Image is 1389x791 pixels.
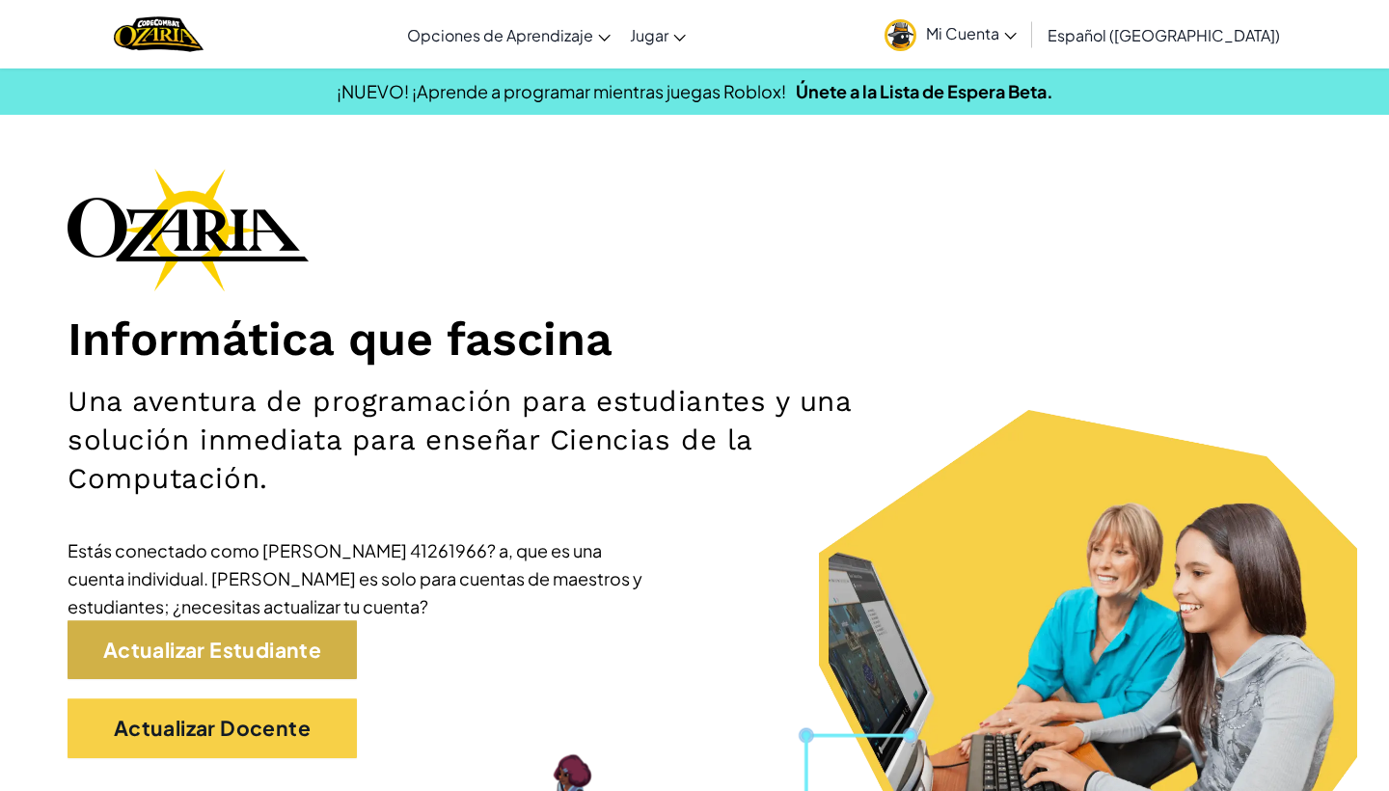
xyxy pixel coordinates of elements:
a: Actualizar Estudiante [68,620,357,680]
h1: Informática que fascina [68,311,1321,368]
a: Ozaria by CodeCombat logo [114,14,204,54]
h2: Una aventura de programación para estudiantes y una solución inmediata para enseñar Ciencias de l... [68,382,908,498]
span: Opciones de Aprendizaje [407,25,593,45]
a: Opciones de Aprendizaje [397,9,620,61]
img: Home [114,14,204,54]
span: ¡NUEVO! ¡Aprende a programar mientras juegas Roblox! [337,80,786,102]
span: Jugar [630,25,668,45]
a: Actualizar Docente [68,698,357,758]
img: Ozaria branding logo [68,168,309,291]
a: Únete a la Lista de Espera Beta. [796,80,1053,102]
span: Español ([GEOGRAPHIC_DATA]) [1048,25,1280,45]
div: Estás conectado como [PERSON_NAME] 41261966? a, que es una cuenta individual. [PERSON_NAME] es so... [68,536,646,620]
span: Mi Cuenta [926,23,1017,43]
a: Mi Cuenta [875,4,1026,65]
a: Jugar [620,9,695,61]
img: avatar [885,19,916,51]
a: Español ([GEOGRAPHIC_DATA]) [1038,9,1290,61]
